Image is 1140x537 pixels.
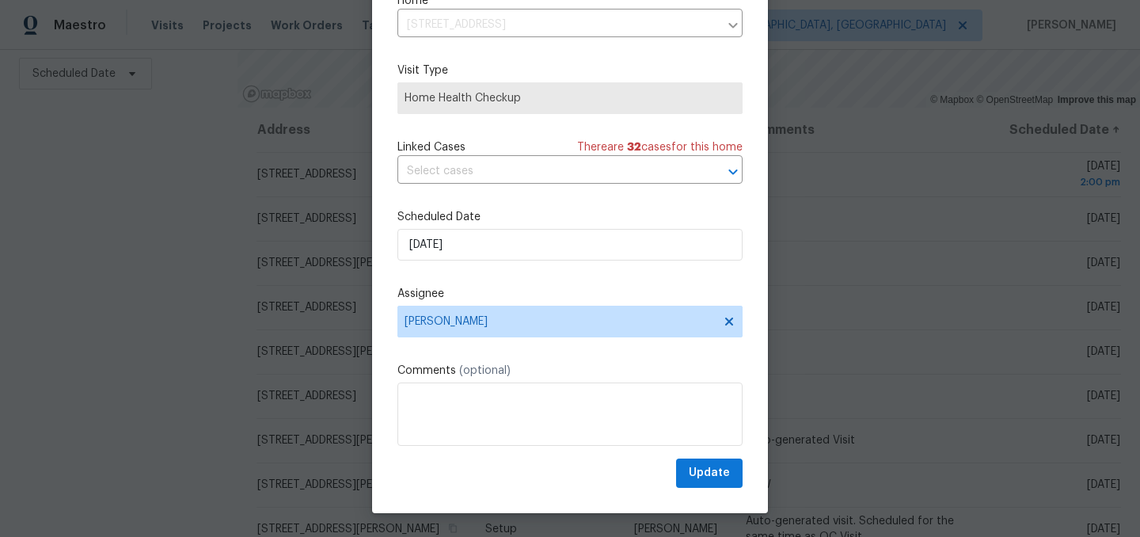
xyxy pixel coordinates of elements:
input: Select cases [397,159,698,184]
input: M/D/YYYY [397,229,743,261]
span: [PERSON_NAME] [405,315,715,328]
span: Linked Cases [397,139,465,155]
button: Open [722,161,744,183]
label: Visit Type [397,63,743,78]
span: 32 [627,142,641,153]
span: (optional) [459,365,511,376]
span: Update [689,463,730,483]
button: Update [676,459,743,488]
label: Scheduled Date [397,209,743,225]
input: Enter in an address [397,13,719,37]
span: There are case s for this home [577,139,743,155]
label: Assignee [397,286,743,302]
span: Home Health Checkup [405,90,735,106]
label: Comments [397,363,743,379]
